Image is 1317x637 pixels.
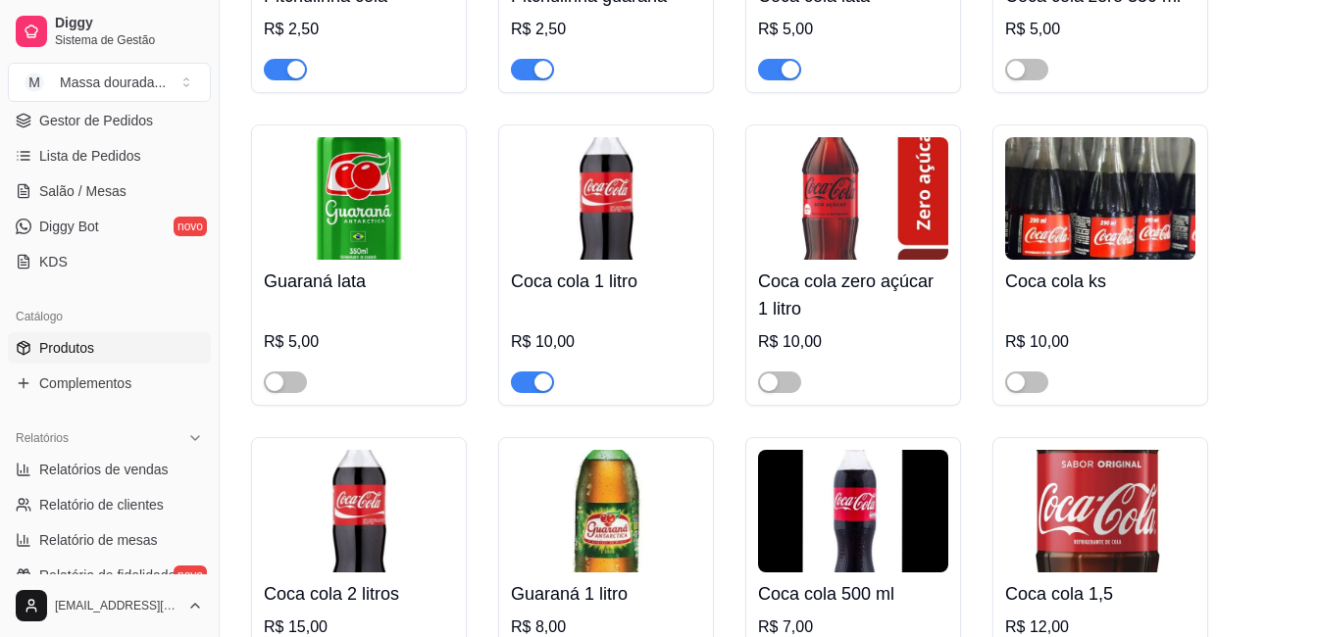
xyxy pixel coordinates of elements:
a: Produtos [8,332,211,364]
div: Massa dourada ... [60,73,166,92]
h4: Coca cola zero açúcar 1 litro [758,268,948,322]
span: [EMAIL_ADDRESS][DOMAIN_NAME] [55,598,179,613]
a: Complementos [8,367,211,399]
button: [EMAIL_ADDRESS][DOMAIN_NAME] [8,582,211,629]
span: Relatórios de vendas [39,460,169,479]
a: KDS [8,246,211,277]
img: product-image [511,137,701,260]
div: R$ 5,00 [1005,18,1195,41]
div: R$ 10,00 [1005,330,1195,354]
a: Relatório de fidelidadenovo [8,560,211,591]
img: product-image [1005,450,1195,572]
span: Lista de Pedidos [39,146,141,166]
img: product-image [264,450,454,572]
div: R$ 2,50 [264,18,454,41]
span: Relatório de fidelidade [39,565,176,585]
h4: Coca cola 1,5 [1005,580,1195,608]
a: Lista de Pedidos [8,140,211,171]
a: Salão / Mesas [8,175,211,207]
h4: Guaraná lata [264,268,454,295]
span: Sistema de Gestão [55,32,203,48]
a: DiggySistema de Gestão [8,8,211,55]
h4: Coca cola 1 litro [511,268,701,295]
a: Relatórios de vendas [8,454,211,485]
img: product-image [758,137,948,260]
a: Gestor de Pedidos [8,105,211,136]
img: product-image [758,450,948,572]
h4: Coca cola 2 litros [264,580,454,608]
span: M [25,73,44,92]
div: R$ 5,00 [758,18,948,41]
div: R$ 10,00 [758,330,948,354]
span: Relatório de clientes [39,495,164,514]
div: Catálogo [8,301,211,332]
span: KDS [39,252,68,271]
img: product-image [511,450,701,572]
h4: Coca cola 500 ml [758,580,948,608]
img: product-image [264,137,454,260]
div: R$ 5,00 [264,330,454,354]
h4: Coca cola ks [1005,268,1195,295]
span: Salão / Mesas [39,181,127,201]
a: Relatório de mesas [8,524,211,556]
div: R$ 10,00 [511,330,701,354]
button: Select a team [8,63,211,102]
span: Gestor de Pedidos [39,111,153,130]
img: product-image [1005,137,1195,260]
a: Diggy Botnovo [8,211,211,242]
h4: Guaraná 1 litro [511,580,701,608]
span: Produtos [39,338,94,358]
div: R$ 2,50 [511,18,701,41]
span: Relatórios [16,430,69,446]
span: Diggy Bot [39,217,99,236]
span: Relatório de mesas [39,530,158,550]
a: Relatório de clientes [8,489,211,520]
span: Complementos [39,373,131,393]
span: Diggy [55,15,203,32]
